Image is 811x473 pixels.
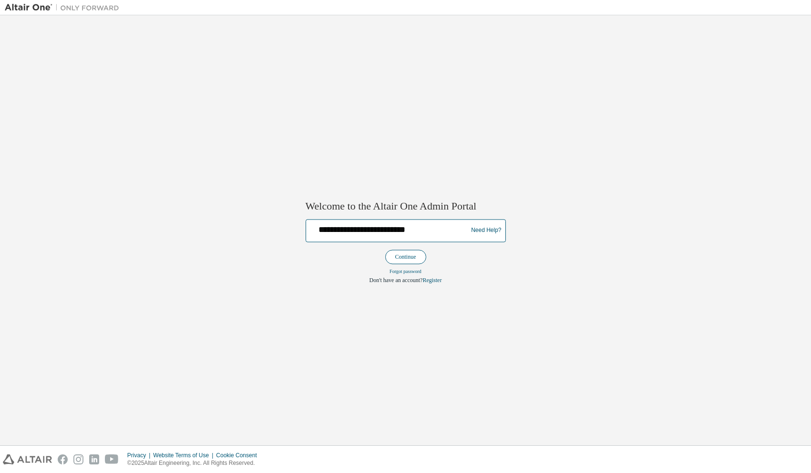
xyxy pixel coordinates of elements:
img: linkedin.svg [89,454,99,464]
img: youtube.svg [105,454,119,464]
h2: Welcome to the Altair One Admin Portal [306,200,506,213]
img: Altair One [5,3,124,12]
div: Website Terms of Use [153,452,216,459]
img: altair_logo.svg [3,454,52,464]
button: Continue [385,250,426,264]
a: Forgot password [390,269,421,274]
a: Need Help? [471,231,501,231]
a: Register [422,277,441,284]
img: facebook.svg [58,454,68,464]
span: Don't have an account? [370,277,423,284]
p: © 2025 Altair Engineering, Inc. All Rights Reserved. [127,459,263,467]
div: Cookie Consent [216,452,262,459]
img: instagram.svg [73,454,83,464]
div: Privacy [127,452,153,459]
